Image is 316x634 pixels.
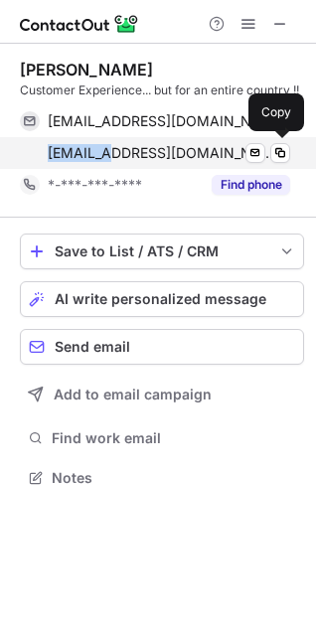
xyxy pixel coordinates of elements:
[20,234,304,269] button: save-profile-one-click
[20,60,153,79] div: [PERSON_NAME]
[48,144,275,162] span: [EMAIL_ADDRESS][DOMAIN_NAME]
[20,329,304,365] button: Send email
[20,281,304,317] button: AI write personalized message
[20,464,304,492] button: Notes
[55,243,269,259] div: Save to List / ATS / CRM
[54,387,212,402] span: Add to email campaign
[212,175,290,195] button: Reveal Button
[48,112,275,130] span: [EMAIL_ADDRESS][DOMAIN_NAME]
[20,12,139,36] img: ContactOut v5.3.10
[52,469,296,487] span: Notes
[52,429,296,447] span: Find work email
[20,424,304,452] button: Find work email
[55,339,130,355] span: Send email
[20,81,304,99] div: Customer Experience... but for an entire country !!
[55,291,266,307] span: AI write personalized message
[20,377,304,412] button: Add to email campaign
